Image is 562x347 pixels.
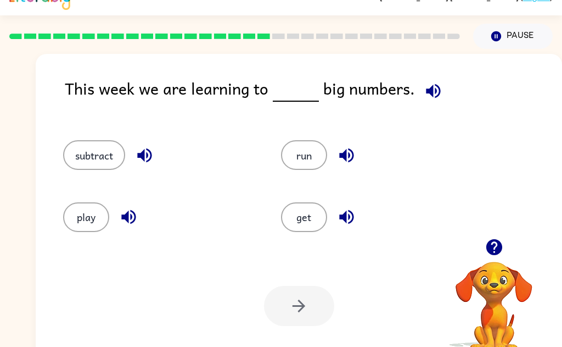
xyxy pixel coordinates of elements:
button: subtract [63,140,125,170]
button: run [281,140,327,170]
button: get [281,202,327,232]
div: This week we are learning to big numbers. [65,76,562,118]
button: play [63,202,109,232]
button: Pause [473,24,553,49]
